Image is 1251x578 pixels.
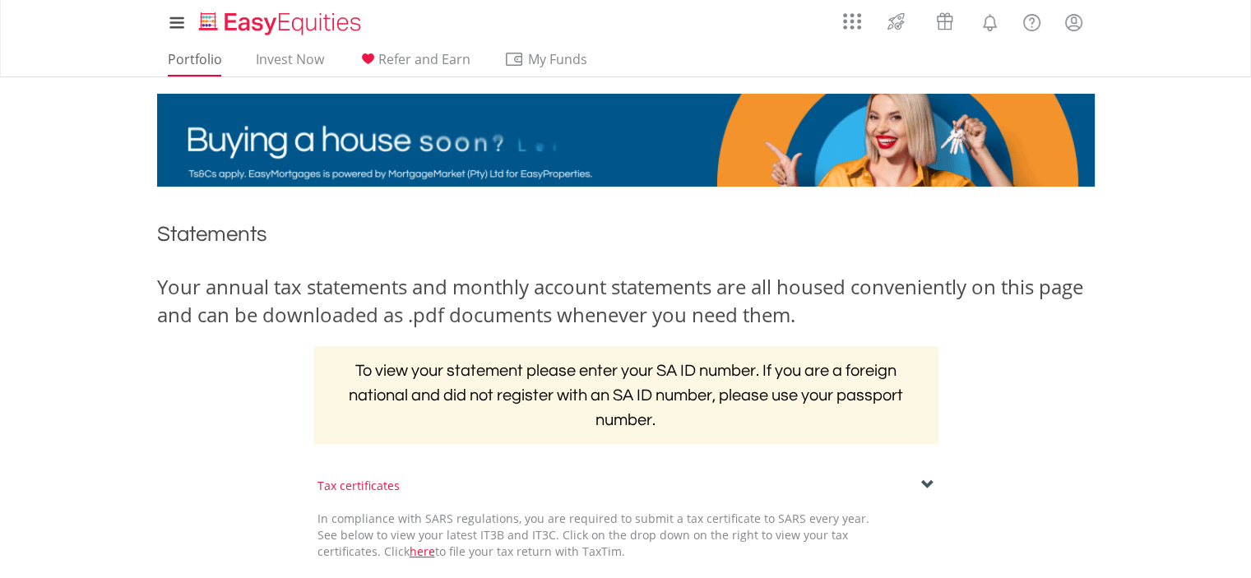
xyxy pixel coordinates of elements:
[161,51,229,76] a: Portfolio
[504,49,612,70] span: My Funds
[883,8,910,35] img: thrive-v2.svg
[1053,4,1095,40] a: My Profile
[931,8,958,35] img: vouchers-v2.svg
[920,4,969,35] a: Vouchers
[313,346,938,445] h2: To view your statement please enter your SA ID number. If you are a foreign national and did not ...
[378,50,470,68] span: Refer and Earn
[384,543,625,559] span: Click to file your tax return with TaxTim.
[317,511,869,559] span: In compliance with SARS regulations, you are required to submit a tax certificate to SARS every y...
[196,10,368,37] img: EasyEquities_Logo.png
[410,543,435,559] a: here
[317,478,934,494] div: Tax certificates
[1011,4,1053,37] a: FAQ's and Support
[843,12,861,30] img: grid-menu-icon.svg
[157,273,1095,330] div: Your annual tax statements and monthly account statements are all housed conveniently on this pag...
[192,4,368,37] a: Home page
[969,4,1011,37] a: Notifications
[157,94,1095,187] img: EasyMortage Promotion Banner
[249,51,331,76] a: Invest Now
[351,51,477,76] a: Refer and Earn
[832,4,872,30] a: AppsGrid
[157,224,267,245] span: Statements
